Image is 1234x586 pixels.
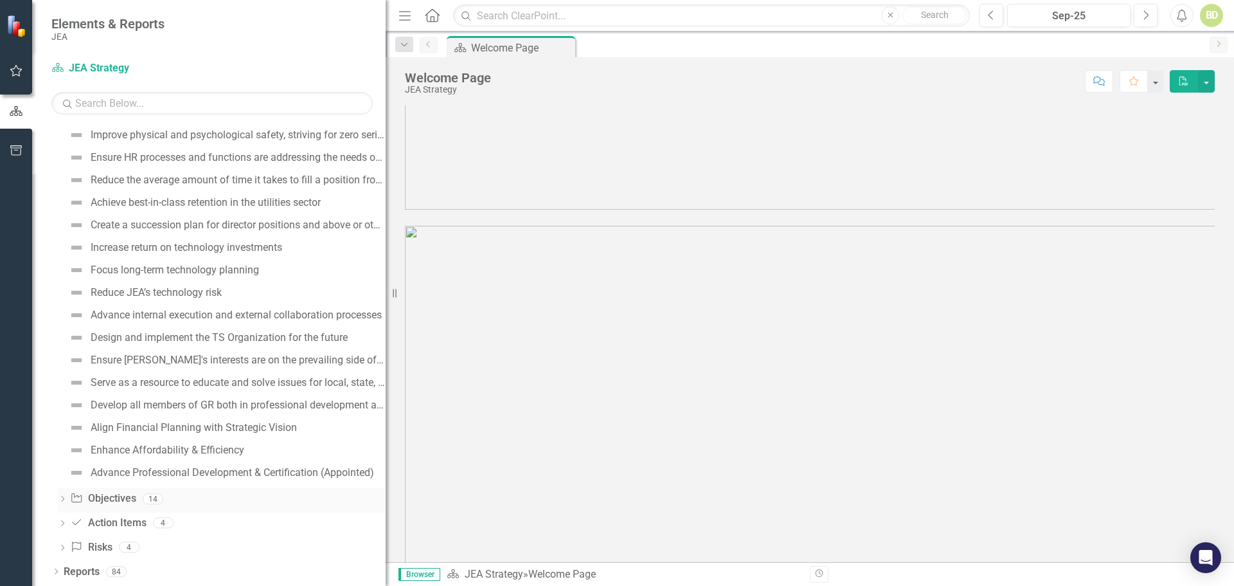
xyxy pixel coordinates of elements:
[66,417,297,438] a: Align Financial Planning with Strategic Vision
[1007,4,1131,27] button: Sep-25
[69,398,84,413] img: Not Defined
[1012,8,1126,24] div: Sep-25
[66,237,282,258] a: Increase return on technology investments
[69,285,84,300] img: Not Defined
[69,353,84,368] img: Not Defined
[69,307,84,323] img: Not Defined
[91,354,386,366] div: Ensure [PERSON_NAME]'s interests are on the prevailing side of local, state, or federal legislation
[91,399,386,411] div: Develop all members of GR both in professional development and political landscapes
[69,127,84,143] img: Not Defined
[398,568,440,581] span: Browser
[91,242,282,253] div: Increase return on technology investments
[119,542,139,553] div: 4
[66,305,382,325] a: Advance internal execution and external collaboration processes
[66,125,386,145] a: Improve physical and psychological safety, striving for zero serious injuries and fatalities
[66,350,386,371] a: Ensure [PERSON_NAME]'s interests are on the prevailing side of local, state, or federal legislation
[66,170,386,190] a: Reduce the average amount of time it takes to fill a position from date of vacancy through start ...
[66,327,348,348] a: Design and implement the TS Organization for the future
[69,217,84,233] img: Not Defined
[51,92,373,114] input: Search Below...
[66,260,259,280] a: Focus long-term technology planning
[70,540,112,555] a: Risks
[91,309,382,321] div: Advance internal execution and external collaboration processes
[69,195,84,210] img: Not Defined
[91,129,386,141] div: Improve physical and psychological safety, striving for zero serious injuries and fatalities
[91,467,374,479] div: Advance Professional Development & Certification (Appointed)
[91,444,244,456] div: Enhance Affordability & Efficiency
[66,147,386,168] a: Ensure HR processes and functions are addressing the needs of JEA, aligning with organizational v...
[64,565,100,580] a: Reports
[528,568,596,580] div: Welcome Page
[66,440,244,461] a: Enhance Affordability & Efficiency
[91,264,259,276] div: Focus long-term technology planning
[6,15,29,37] img: ClearPoint Strategy
[447,567,800,582] div: »
[471,40,572,56] div: Welcome Page
[69,330,84,345] img: Not Defined
[69,420,84,435] img: Not Defined
[91,377,386,389] div: Serve as a resource to educate and solve issues for local, state, and federal elected officials
[91,174,386,186] div: Reduce the average amount of time it takes to fill a position from date of vacancy through start ...
[91,197,321,208] div: Achieve best-in-class retention in the utilities sector
[69,150,84,165] img: Not Defined
[69,172,84,188] img: Not Defined
[153,518,174,529] div: 4
[91,287,222,298] div: Reduce JEA’s technology risk
[66,282,222,303] a: Reduce JEA’s technology risk
[69,240,84,255] img: Not Defined
[921,10,949,20] span: Search
[902,6,967,24] button: Search
[1200,4,1223,27] button: BD
[91,152,386,163] div: Ensure HR processes and functions are addressing the needs of JEA, aligning with organizational v...
[66,192,321,213] a: Achieve best-in-class retention in the utilities sector
[405,59,1215,210] img: mceclip0%20v48.png
[69,262,84,278] img: Not Defined
[143,493,163,504] div: 14
[91,422,297,434] div: Align Financial Planning with Strategic Vision
[465,568,523,580] a: JEA Strategy
[91,219,386,231] div: Create a succession plan for director positions and above or other positions vital to JEA.
[66,462,374,483] a: Advance Professional Development & Certification (Appointed)
[91,332,348,343] div: Design and implement the TS Organization for the future
[51,61,212,76] a: JEA Strategy
[70,516,146,531] a: Action Items
[453,5,970,27] input: Search ClearPoint...
[66,215,386,235] a: Create a succession plan for director positions and above or other positions vital to JEA.
[69,375,84,390] img: Not Defined
[1190,542,1221,573] div: Open Intercom Messenger
[106,566,127,577] div: 84
[51,32,165,42] small: JEA
[69,443,84,458] img: Not Defined
[405,85,491,95] div: JEA Strategy
[405,71,491,85] div: Welcome Page
[66,372,386,393] a: Serve as a resource to educate and solve issues for local, state, and federal elected officials
[70,491,136,506] a: Objectives
[66,395,386,416] a: Develop all members of GR both in professional development and political landscapes
[69,465,84,481] img: Not Defined
[51,16,165,32] span: Elements & Reports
